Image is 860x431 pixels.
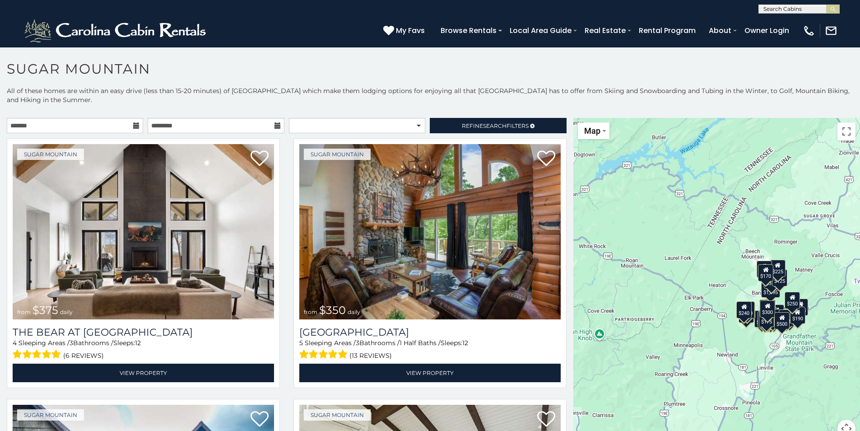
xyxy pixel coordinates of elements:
div: $300 [760,300,776,318]
div: $190 [760,300,775,317]
a: Sugar Mountain [17,149,84,160]
span: $350 [319,304,346,317]
button: Toggle fullscreen view [837,122,855,141]
div: $155 [793,299,809,316]
span: 12 [462,339,468,347]
span: Search [483,122,507,129]
div: $1,095 [762,281,781,298]
span: $375 [33,304,58,317]
a: Browse Rentals [436,23,501,38]
span: (13 reviews) [349,350,392,361]
h3: Grouse Moor Lodge [299,326,561,338]
button: Change map style [578,122,609,139]
div: $155 [758,311,773,328]
a: View Property [299,364,561,382]
div: $250 [785,292,800,309]
a: Sugar Mountain [304,149,371,160]
a: [GEOGRAPHIC_DATA] [299,326,561,338]
div: $175 [759,310,775,327]
img: mail-regular-white.png [825,24,837,37]
a: Add to favorites [537,150,555,169]
a: Sugar Mountain [304,409,371,421]
span: daily [60,309,73,315]
div: $240 [757,261,772,278]
a: View Property [13,364,274,382]
a: Rental Program [634,23,700,38]
img: White-1-2.png [23,17,210,44]
a: Add to favorites [251,410,269,429]
div: $195 [779,309,795,327]
span: Map [584,126,600,136]
span: from [304,309,317,315]
div: $170 [758,264,774,281]
a: The Bear At [GEOGRAPHIC_DATA] [13,326,274,338]
a: Add to favorites [251,150,269,169]
h3: The Bear At Sugar Mountain [13,326,274,338]
a: About [704,23,736,38]
a: Local Area Guide [505,23,576,38]
span: 3 [356,339,359,347]
div: $240 [737,301,752,319]
span: 12 [135,339,141,347]
div: $200 [769,305,785,322]
div: Sleeping Areas / Bathrooms / Sleeps: [299,338,561,361]
a: Real Estate [580,23,630,38]
a: Sugar Mountain [17,409,84,421]
div: $125 [772,269,788,286]
span: (6 reviews) [63,350,104,361]
span: 5 [299,339,303,347]
a: Add to favorites [537,410,555,429]
span: Refine Filters [462,122,529,129]
span: from [17,309,31,315]
img: Grouse Moor Lodge [299,144,561,319]
span: daily [348,309,360,315]
div: $190 [790,307,805,324]
img: phone-regular-white.png [803,24,815,37]
span: 1 Half Baths / [400,339,441,347]
span: My Favs [396,25,425,36]
div: Sleeping Areas / Bathrooms / Sleeps: [13,338,274,361]
a: RefineSearchFilters [430,118,566,133]
div: $500 [775,312,790,329]
span: 3 [70,339,73,347]
a: The Bear At Sugar Mountain from $375 daily [13,144,274,319]
img: The Bear At Sugar Mountain [13,144,274,319]
a: Owner Login [740,23,794,38]
a: My Favs [383,25,427,37]
div: $225 [770,260,786,277]
span: 4 [13,339,17,347]
a: Grouse Moor Lodge from $350 daily [299,144,561,319]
